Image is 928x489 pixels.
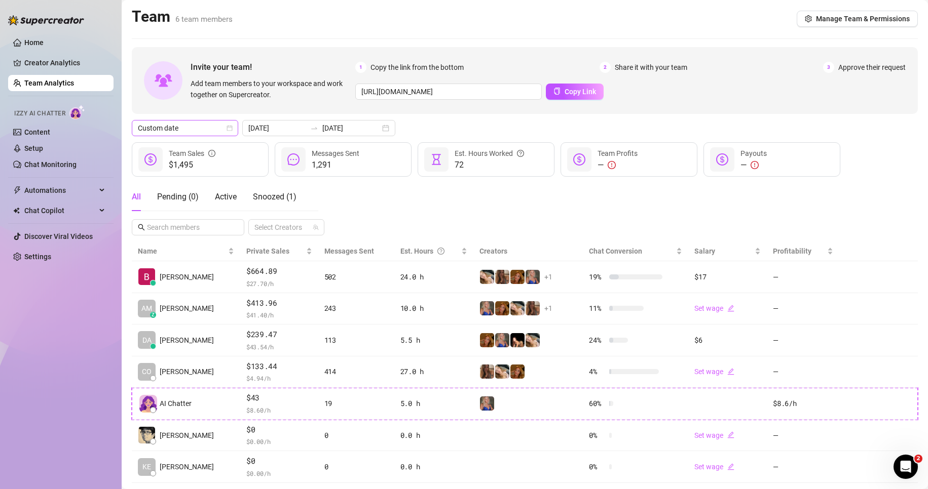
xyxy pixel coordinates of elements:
span: 11 % [589,303,605,314]
span: CO [142,366,152,377]
span: Profitability [773,247,811,255]
th: Creators [473,241,583,261]
span: Private Sales [246,247,289,255]
span: Snoozed ( 1 ) [253,192,296,201]
span: edit [727,368,734,375]
span: [PERSON_NAME] [160,461,214,472]
div: 24.0 h [400,271,467,282]
span: copy [553,88,561,95]
a: Team Analytics [24,79,74,87]
div: 414 [324,366,388,377]
img: Ambie [480,301,494,315]
div: — [740,159,767,171]
img: Brittany️‍ [510,333,525,347]
td: — [767,324,839,356]
img: OnlyDanielle [526,333,540,347]
iframe: Intercom live chat [894,455,918,479]
span: dollar-circle [573,153,585,166]
img: Danielle [495,301,509,315]
span: 72 [455,159,524,171]
span: 2 [600,62,611,73]
button: Copy Link [546,84,604,100]
span: Share it with your team [615,62,687,73]
div: 0.0 h [400,461,467,472]
div: Team Sales [169,148,215,159]
span: Team Profits [598,149,638,157]
span: [PERSON_NAME] [160,271,214,282]
input: End date [322,123,380,134]
a: Settings [24,253,51,261]
span: $ 0.00 /h [246,468,312,478]
span: Approve their request [838,62,906,73]
span: dollar-circle [144,153,157,166]
div: z [150,312,156,318]
span: edit [727,463,734,470]
span: hourglass [430,153,442,166]
span: dollar-circle [716,153,728,166]
img: Alexander Delac… [138,427,155,443]
span: Invite your team! [191,61,355,73]
span: Name [138,246,226,257]
span: edit [727,431,734,438]
img: OnlyDanielle [480,270,494,284]
span: + 1 [544,271,552,282]
a: Set wageedit [694,368,734,376]
img: AI Chatter [69,105,85,119]
td: — [767,261,839,293]
img: Ambie [495,333,509,347]
span: thunderbolt [13,186,21,194]
a: Set wageedit [694,304,734,312]
span: Copy the link from the bottom [370,62,464,73]
div: $8.6 /h [773,398,833,409]
img: daniellerose [480,364,494,379]
span: info-circle [208,148,215,159]
div: Est. Hours [400,246,459,257]
span: 24 % [589,335,605,346]
span: $ 0.00 /h [246,436,312,446]
span: 1,291 [312,159,359,171]
span: [PERSON_NAME] [160,303,214,314]
img: daniellerose [495,270,509,284]
span: Chat Conversion [589,247,642,255]
div: 113 [324,335,388,346]
a: Home [24,38,44,47]
span: Salary [694,247,715,255]
img: Ryan [138,268,155,285]
span: setting [805,15,812,22]
span: Izzy AI Chatter [14,109,65,118]
span: Add team members to your workspace and work together on Supercreator. [191,78,351,100]
span: swap-right [310,124,318,132]
span: Payouts [740,149,767,157]
img: Chat Copilot [13,207,20,214]
div: — [598,159,638,171]
span: AI Chatter [160,398,192,409]
span: team [313,224,319,230]
div: 27.0 h [400,366,467,377]
span: 0 % [589,461,605,472]
span: 60 % [589,398,605,409]
div: 0 [324,461,388,472]
div: $17 [694,271,761,282]
span: $0 [246,455,312,467]
span: Custom date [138,120,232,136]
div: 10.0 h [400,303,467,314]
td: — [767,420,839,452]
span: question-circle [437,246,444,257]
span: exclamation-circle [608,161,616,169]
span: message [287,153,300,166]
span: 2 [914,455,922,463]
span: $ 8.60 /h [246,405,312,415]
span: [PERSON_NAME] [160,430,214,441]
span: $664.89 [246,265,312,277]
span: $ 43.54 /h [246,342,312,352]
span: $ 27.70 /h [246,278,312,289]
span: question-circle [517,148,524,159]
img: daniellerose [526,301,540,315]
span: search [138,224,145,231]
span: 19 % [589,271,605,282]
span: + 1 [544,303,552,314]
span: edit [727,305,734,312]
div: Est. Hours Worked [455,148,524,159]
span: Copy Link [565,88,596,96]
span: calendar [227,125,233,131]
